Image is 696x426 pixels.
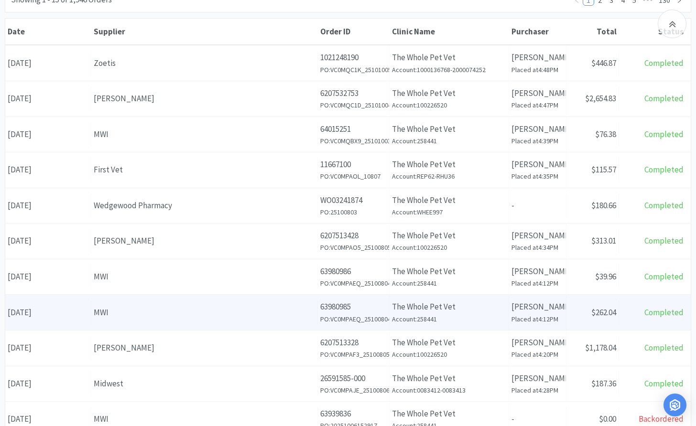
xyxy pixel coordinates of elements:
[94,377,315,390] div: Midwest
[569,26,617,37] div: Total
[511,158,564,171] p: [PERSON_NAME]
[94,26,315,37] div: Supplier
[644,129,684,139] span: Completed
[644,235,684,246] span: Completed
[644,58,684,68] span: Completed
[5,300,91,325] div: [DATE]
[392,336,506,349] p: The Whole Pet Vet
[511,385,564,395] h6: Placed at 4:28PM
[5,336,91,360] div: [DATE]
[511,300,564,313] p: [PERSON_NAME]
[392,278,506,288] h6: Account: 258441
[644,93,684,104] span: Completed
[644,271,684,282] span: Completed
[599,414,616,424] span: $0.00
[392,87,506,100] p: The Whole Pet Vet
[511,123,564,136] p: [PERSON_NAME]
[511,87,564,100] p: [PERSON_NAME]
[5,122,91,147] div: [DATE]
[663,394,686,416] div: Open Intercom Messenger
[392,171,506,181] h6: Account: REP62-RHU36
[320,136,387,146] h6: PO: VC0MQBX9_25101003
[511,242,564,253] h6: Placed at 4:34PM
[585,93,616,104] span: $2,654.83
[511,64,564,75] h6: Placed at 4:48PM
[320,407,387,420] p: 63939836
[392,158,506,171] p: The Whole Pet Vet
[320,336,387,349] p: 6207513328
[595,129,616,139] span: $76.38
[392,100,506,110] h6: Account: 100226520
[5,193,91,218] div: [DATE]
[392,372,506,385] p: The Whole Pet Vet
[320,229,387,242] p: 6207513428
[392,207,506,217] h6: Account: WHEE997
[94,92,315,105] div: [PERSON_NAME]
[392,26,507,37] div: Clinic Name
[644,378,684,389] span: Completed
[94,128,315,141] div: MWI
[392,194,506,207] p: The Whole Pet Vet
[8,26,89,37] div: Date
[511,199,564,212] p: -
[511,314,564,324] h6: Placed at 4:12PM
[511,278,564,288] h6: Placed at 4:12PM
[320,26,387,37] div: Order ID
[644,342,684,353] span: Completed
[511,26,564,37] div: Purchaser
[511,100,564,110] h6: Placed at 4:47PM
[392,136,506,146] h6: Account: 258441
[320,171,387,181] h6: PO: VC0MPAOL_10807
[320,64,387,75] h6: PO: VC0MQC1K_25101005
[392,314,506,324] h6: Account: 258441
[585,342,616,353] span: $1,178.04
[94,163,315,176] div: First Vet
[320,51,387,64] p: 1021248190
[511,229,564,242] p: [PERSON_NAME]
[644,307,684,318] span: Completed
[94,234,315,247] div: [PERSON_NAME]
[511,349,564,360] h6: Placed at 4:20PM
[591,235,616,246] span: $313.01
[320,207,387,217] h6: PO: 25100803
[511,336,564,349] p: [PERSON_NAME]
[392,407,506,420] p: The Whole Pet Vet
[320,385,387,395] h6: PO: VC0MPAJE_25100806
[320,314,387,324] h6: PO: VC0MPAEQ_25100804
[94,270,315,283] div: MWI
[511,171,564,181] h6: Placed at 4:35PM
[320,194,387,207] p: WO03241874
[595,271,616,282] span: $39.96
[392,349,506,360] h6: Account: 100226520
[5,51,91,75] div: [DATE]
[5,229,91,253] div: [DATE]
[392,265,506,278] p: The Whole Pet Vet
[94,199,315,212] div: Wedgewood Pharmacy
[511,413,564,426] p: -
[320,372,387,385] p: 26591585-000
[5,158,91,182] div: [DATE]
[644,164,684,175] span: Completed
[644,200,684,211] span: Completed
[320,87,387,100] p: 6207532753
[591,164,616,175] span: $115.57
[392,229,506,242] p: The Whole Pet Vet
[320,300,387,313] p: 63980985
[320,278,387,288] h6: PO: VC0MPAEQ_25100804
[392,64,506,75] h6: Account: 1000136768-2000074252
[94,413,315,426] div: MWI
[591,200,616,211] span: $180.66
[5,372,91,396] div: [DATE]
[591,307,616,318] span: $262.04
[392,300,506,313] p: The Whole Pet Vet
[392,385,506,395] h6: Account: 0083412-0083413
[320,349,387,360] h6: PO: VC0MPAF3_25100805
[392,51,506,64] p: The Whole Pet Vet
[392,242,506,253] h6: Account: 100226520
[511,136,564,146] h6: Placed at 4:39PM
[320,100,387,110] h6: PO: VC0MQC1D_25101004
[639,414,684,424] span: Backordered
[511,265,564,278] p: [PERSON_NAME]
[5,86,91,111] div: [DATE]
[94,57,315,70] div: Zoetis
